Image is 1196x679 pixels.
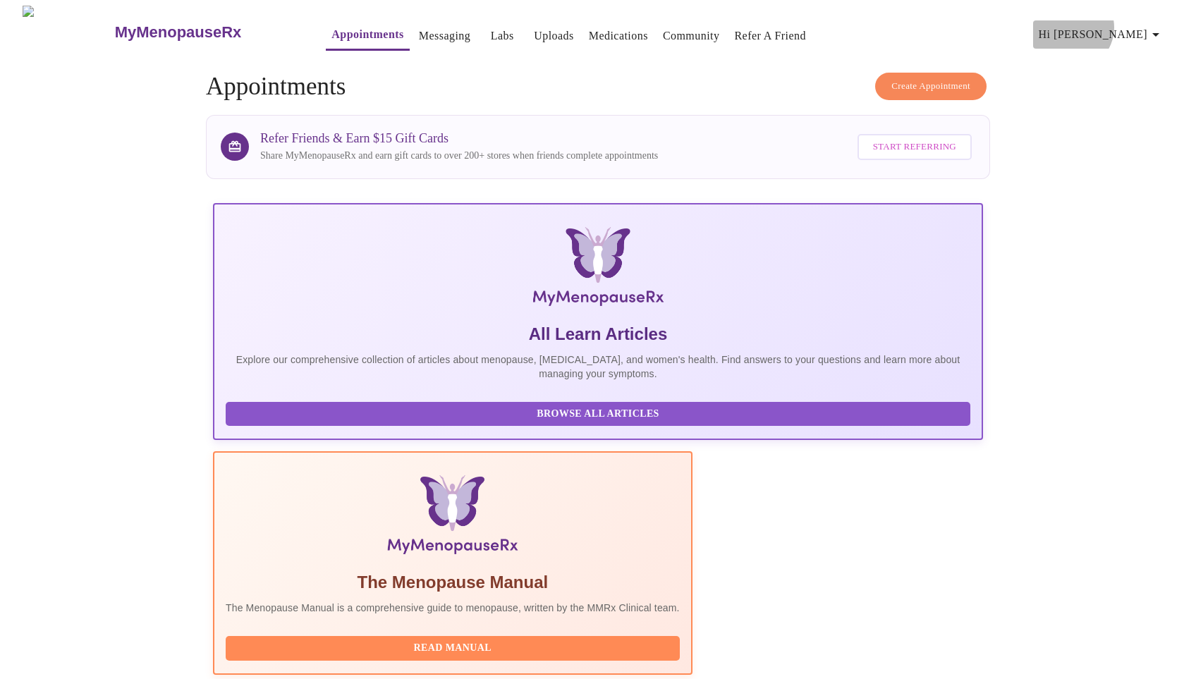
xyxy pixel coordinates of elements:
h5: All Learn Articles [226,323,970,345]
a: Browse All Articles [226,407,974,419]
button: Community [657,22,726,50]
span: Hi [PERSON_NAME] [1039,25,1164,44]
button: Browse All Articles [226,402,970,427]
button: Hi [PERSON_NAME] [1033,20,1170,49]
button: Refer a Friend [728,22,812,50]
button: Read Manual [226,636,680,661]
a: Uploads [534,26,574,46]
img: Menopause Manual [298,475,607,560]
a: Start Referring [854,127,975,167]
button: Messaging [413,22,476,50]
h3: Refer Friends & Earn $15 Gift Cards [260,131,658,146]
button: Appointments [326,20,409,51]
a: Refer a Friend [734,26,806,46]
a: Labs [491,26,514,46]
button: Create Appointment [875,73,987,100]
h3: MyMenopauseRx [115,23,242,42]
a: Community [663,26,720,46]
h5: The Menopause Manual [226,571,680,594]
span: Read Manual [240,640,666,657]
a: Read Manual [226,641,683,653]
button: Start Referring [858,134,972,160]
a: Messaging [419,26,470,46]
p: Explore our comprehensive collection of articles about menopause, [MEDICAL_DATA], and women's hea... [226,353,970,381]
a: MyMenopauseRx [113,8,298,57]
img: MyMenopauseRx Logo [341,227,855,312]
img: MyMenopauseRx Logo [23,6,113,59]
h4: Appointments [206,73,990,101]
a: Medications [589,26,648,46]
a: Appointments [331,25,403,44]
button: Labs [480,22,525,50]
span: Start Referring [873,139,956,155]
button: Uploads [528,22,580,50]
p: The Menopause Manual is a comprehensive guide to menopause, written by the MMRx Clinical team. [226,601,680,615]
button: Medications [583,22,654,50]
p: Share MyMenopauseRx and earn gift cards to over 200+ stores when friends complete appointments [260,149,658,163]
span: Create Appointment [891,78,970,94]
span: Browse All Articles [240,405,956,423]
